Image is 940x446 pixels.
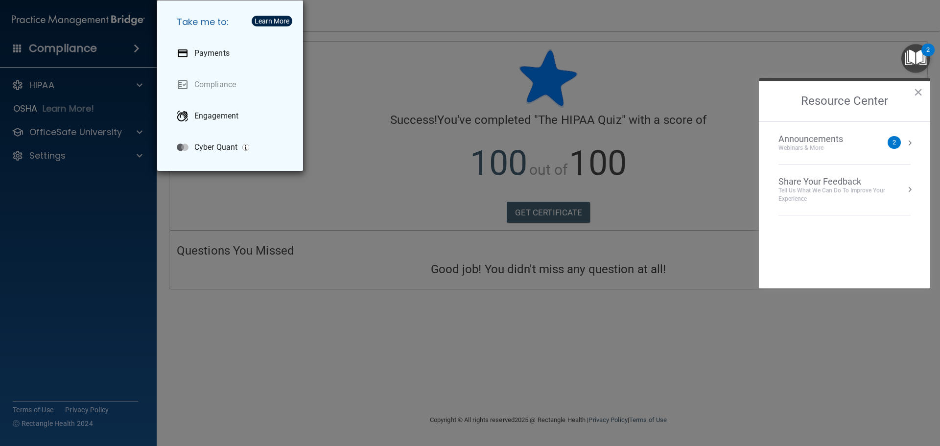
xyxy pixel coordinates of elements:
[759,81,930,121] h2: Resource Center
[194,111,238,121] p: Engagement
[778,144,863,152] div: Webinars & More
[169,102,295,130] a: Engagement
[252,16,292,26] button: Learn More
[914,84,923,100] button: Close
[778,187,911,203] div: Tell Us What We Can Do to Improve Your Experience
[194,48,230,58] p: Payments
[169,71,295,98] a: Compliance
[778,176,911,187] div: Share Your Feedback
[926,50,930,63] div: 2
[169,40,295,67] a: Payments
[778,134,863,144] div: Announcements
[194,142,237,152] p: Cyber Quant
[901,44,930,73] button: Open Resource Center, 2 new notifications
[255,18,289,24] div: Learn More
[759,78,930,288] div: Resource Center
[169,134,295,161] a: Cyber Quant
[169,8,295,36] h5: Take me to:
